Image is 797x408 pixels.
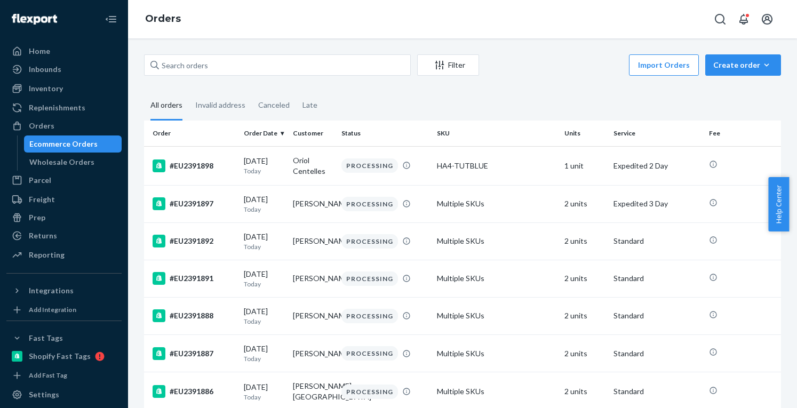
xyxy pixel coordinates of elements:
p: Today [244,354,284,363]
th: Service [609,121,705,146]
div: Canceled [258,91,290,119]
td: Multiple SKUs [433,335,560,372]
td: [PERSON_NAME] [289,297,338,334]
div: [DATE] [244,343,284,363]
div: Integrations [29,285,74,296]
a: Returns [6,227,122,244]
p: Today [244,166,284,175]
td: 2 units [560,335,609,372]
a: Parcel [6,172,122,189]
td: [PERSON_NAME] [289,335,338,372]
div: #EU2391898 [153,159,235,172]
div: Shopify Fast Tags [29,351,91,362]
a: Replenishments [6,99,122,116]
div: #EU2391887 [153,347,235,360]
th: Units [560,121,609,146]
button: Create order [705,54,781,76]
div: Wholesale Orders [29,157,94,167]
a: Wholesale Orders [24,154,122,171]
div: [DATE] [244,194,284,214]
a: Prep [6,209,122,226]
div: PROCESSING [341,385,398,399]
div: PROCESSING [341,309,398,323]
p: Expedited 2 Day [613,161,700,171]
div: [DATE] [244,269,284,289]
a: Reporting [6,246,122,263]
th: SKU [433,121,560,146]
div: [DATE] [244,231,284,251]
div: Returns [29,230,57,241]
div: Parcel [29,175,51,186]
button: Fast Tags [6,330,122,347]
th: Status [337,121,433,146]
div: Ecommerce Orders [29,139,98,149]
p: Today [244,242,284,251]
div: PROCESSING [341,234,398,249]
p: Today [244,205,284,214]
div: Invalid address [195,91,245,119]
div: Filter [418,60,479,70]
div: Late [302,91,317,119]
div: HA4-TUTBLUE [437,161,556,171]
td: [PERSON_NAME] [289,222,338,260]
div: Fast Tags [29,333,63,343]
div: Add Fast Tag [29,371,67,380]
td: 2 units [560,222,609,260]
div: Home [29,46,50,57]
div: #EU2391888 [153,309,235,322]
p: Standard [613,236,700,246]
div: PROCESSING [341,271,398,286]
td: Oriol Centelles [289,146,338,185]
div: #EU2391891 [153,272,235,285]
a: Orders [6,117,122,134]
th: Order Date [240,121,289,146]
div: Inbounds [29,64,61,75]
ol: breadcrumbs [137,4,189,35]
p: Standard [613,310,700,321]
div: All orders [150,91,182,121]
div: Freight [29,194,55,205]
input: Search orders [144,54,411,76]
div: PROCESSING [341,346,398,361]
div: Settings [29,389,59,400]
div: Add Integration [29,305,76,314]
img: Flexport logo [12,14,57,25]
div: Inventory [29,83,63,94]
a: Inbounds [6,61,122,78]
a: Ecommerce Orders [24,135,122,153]
div: Reporting [29,250,65,260]
div: [DATE] [244,156,284,175]
td: 1 unit [560,146,609,185]
td: 2 units [560,185,609,222]
a: Inventory [6,80,122,97]
div: Orders [29,121,54,131]
button: Integrations [6,282,122,299]
p: Today [244,279,284,289]
td: [PERSON_NAME] [289,185,338,222]
button: Filter [417,54,479,76]
p: Today [244,317,284,326]
button: Help Center [768,177,789,231]
div: Prep [29,212,45,223]
td: 2 units [560,297,609,334]
div: #EU2391897 [153,197,235,210]
td: Multiple SKUs [433,297,560,334]
th: Order [144,121,240,146]
th: Fee [705,121,781,146]
p: Standard [613,348,700,359]
a: Home [6,43,122,60]
a: Freight [6,191,122,208]
button: Open notifications [733,9,754,30]
div: [DATE] [244,306,284,326]
p: Today [244,393,284,402]
div: PROCESSING [341,197,398,211]
td: Multiple SKUs [433,260,560,297]
button: Close Navigation [100,9,122,30]
p: Expedited 3 Day [613,198,700,209]
td: Multiple SKUs [433,222,560,260]
p: Standard [613,273,700,284]
div: [DATE] [244,382,284,402]
div: Customer [293,129,333,138]
button: Open Search Box [710,9,731,30]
